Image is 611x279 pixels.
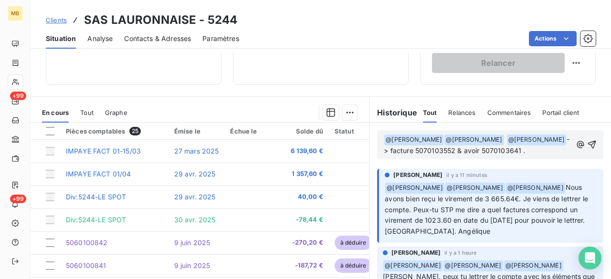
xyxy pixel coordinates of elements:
span: @ [PERSON_NAME] [444,134,504,145]
a: +99 [8,93,22,109]
span: 6 139,60 € [285,146,323,156]
span: IMPAYE FACT 01/04 [66,170,131,178]
span: 9 juin 2025 [174,261,211,269]
span: 9 juin 2025 [174,238,211,247]
button: Relancer [432,53,565,73]
span: Contacts & Adresses [124,34,191,43]
span: @ [PERSON_NAME] [507,134,566,145]
span: Graphe [105,109,127,116]
span: 1 357,60 € [285,169,323,179]
span: Div:5244-LE SPOT [66,193,126,201]
span: [PERSON_NAME] [393,171,442,179]
span: +99 [10,92,26,100]
span: 25 [129,127,141,135]
span: [PERSON_NAME] [391,248,441,257]
span: Analyse [87,34,113,43]
span: @ [PERSON_NAME] [383,260,442,271]
span: à déduire [335,258,372,273]
div: Solde dû [285,127,323,135]
div: Échue le [230,127,274,135]
span: 27 mars 2025 [174,147,219,155]
span: 5060100841 [66,261,106,269]
span: Situation [46,34,76,43]
span: à déduire [335,236,372,250]
span: IMPAYE FACT 01-15/03 [66,147,141,155]
span: 30 avr. 2025 [174,216,216,224]
span: Commentaires [487,109,531,116]
span: il y a 1 heure [444,250,476,256]
h6: Historique [369,107,417,118]
span: Tout [423,109,437,116]
span: Relances [448,109,475,116]
span: En cours [42,109,69,116]
span: Div:5244-LE SPOT [66,216,126,224]
span: Portail client [542,109,579,116]
span: 29 avr. 2025 [174,170,216,178]
a: Clients [46,15,67,25]
div: Statut [335,127,376,135]
span: -78,44 € [285,215,323,225]
span: -187,72 € [285,261,323,270]
span: -270,20 € [285,238,323,248]
span: 29 avr. 2025 [174,193,216,201]
span: @ [PERSON_NAME] [443,260,503,271]
span: 40,00 € [285,192,323,202]
div: MB [8,6,23,21]
span: 5060100842 [66,238,108,247]
span: @ [PERSON_NAME] [504,260,563,271]
span: Clients [46,16,67,24]
span: @ [PERSON_NAME] [445,183,505,194]
span: @ [PERSON_NAME] [506,183,565,194]
div: Open Intercom Messenger [579,247,601,269]
span: @ [PERSON_NAME] [385,183,444,194]
span: Nous avons bien reçu le virement de 3 665.64€. Je viens de lettrer le compte. Peux-tu STP me dire... [385,183,590,236]
button: Actions [529,31,577,46]
span: +99 [10,195,26,203]
h3: SAS LAURONNAISE - 5244 [84,11,237,29]
div: Émise le [174,127,219,135]
span: il y a 11 minutes [446,172,487,178]
span: Paramètres [202,34,239,43]
span: Tout [80,109,94,116]
span: @ [PERSON_NAME] [384,134,443,145]
span: -> facture 5070103552 & avoir 5070103641 . [384,135,569,155]
div: Pièces comptables [66,127,163,135]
